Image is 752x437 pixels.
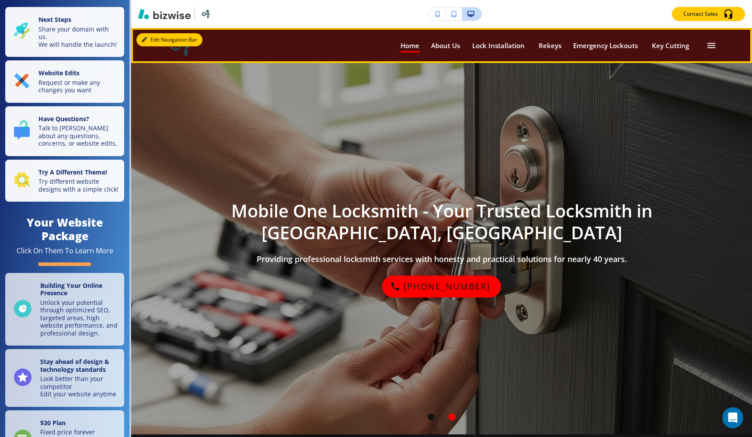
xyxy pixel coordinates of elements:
h3: Providing professional locksmith services with honesty and practical solutions for nearly 40 years. [257,254,627,265]
div: Navigates to hero photo 2 [442,406,463,427]
button: Next StepsShare your domain with us.We will handle the launch! [5,7,124,57]
p: Lock Installation [472,42,527,49]
p: About Us [431,42,461,49]
img: Bizwise Logo [138,9,191,19]
strong: Stay ahead of design & technology standards [40,357,109,374]
a: [PHONE_NUMBER] [382,276,501,297]
button: Have Questions?Talk to [PERSON_NAME] about any questions, concerns, or website edits. [5,106,124,156]
p: Request or make any changes you want [38,79,119,94]
strong: Next Steps [38,15,71,24]
div: Click On Them To Learn More [17,246,113,255]
h1: Mobile One Locksmith - Your Trusted Locksmith in [GEOGRAPHIC_DATA], [GEOGRAPHIC_DATA] [178,200,705,243]
img: Mobile One Locksmith [162,28,293,63]
img: Your Logo [198,7,212,21]
div: (413) 786-2108 [382,276,501,297]
button: Try A Different Theme!Try different website designs with a simple click! [5,160,124,202]
button: Edit Navigation Bar [136,33,202,46]
button: Toggle hamburger navigation menu [702,36,721,55]
a: Stay ahead of design & technology standardsLook better than your competitorEdit your website anytime [5,349,124,407]
p: Key Cutting [652,42,691,49]
div: Navigates to hero photo 1 [421,406,442,427]
a: Building Your Online PresenceUnlock your potential through optimized SEO, targeted areas, high we... [5,273,124,346]
p: [PHONE_NUMBER] [404,280,490,294]
p: Rekeys [539,42,562,49]
button: Website EditsRequest or make any changes you want [5,60,124,103]
h4: Your Website Package [5,216,124,243]
strong: Building Your Online Presence [40,281,102,297]
p: Home [400,42,420,49]
strong: Website Edits [38,69,80,77]
div: Open Intercom Messenger [722,407,743,428]
button: Contact Sales [672,7,745,21]
p: Talk to [PERSON_NAME] about any questions, concerns, or website edits. [38,124,119,147]
p: Contact Sales [683,10,718,18]
p: Share your domain with us. We will handle the launch! [38,25,119,49]
p: Unlock your potential through optimized SEO, targeted areas, high website performance, and profes... [40,299,119,337]
p: Emergency Lockouts [573,42,641,49]
p: Try different website designs with a simple click! [38,178,119,193]
strong: Try A Different Theme! [38,168,107,176]
p: Look better than your competitor Edit your website anytime [40,375,119,398]
strong: Have Questions? [38,115,89,123]
strong: $ 30 Plan [40,419,66,427]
